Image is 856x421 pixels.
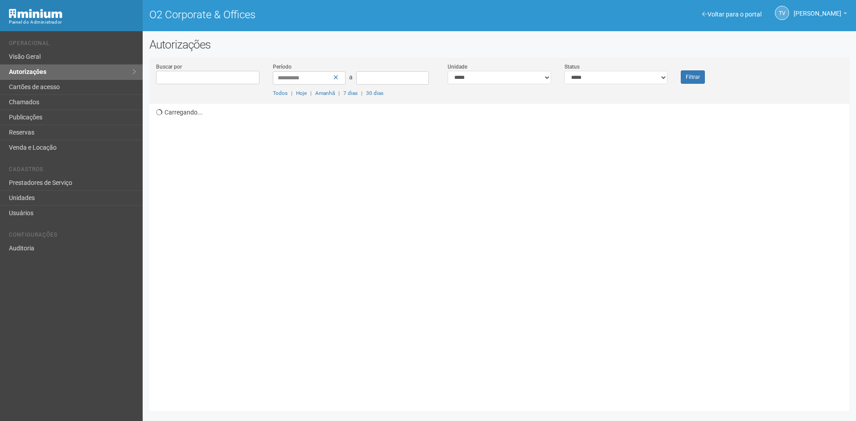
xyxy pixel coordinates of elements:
[775,6,789,20] a: TV
[9,166,136,176] li: Cadastros
[702,11,761,18] a: Voltar para o portal
[361,90,362,96] span: |
[681,70,705,84] button: Filtrar
[273,63,292,71] label: Período
[296,90,307,96] a: Hoje
[343,90,358,96] a: 7 dias
[291,90,292,96] span: |
[338,90,340,96] span: |
[156,104,849,405] div: Carregando...
[9,232,136,241] li: Configurações
[156,63,182,71] label: Buscar por
[794,11,847,18] a: [PERSON_NAME]
[9,9,62,18] img: Minium
[273,90,288,96] a: Todos
[564,63,580,71] label: Status
[366,90,383,96] a: 30 dias
[315,90,335,96] a: Amanhã
[9,40,136,49] li: Operacional
[9,18,136,26] div: Painel do Administrador
[349,74,353,81] span: a
[310,90,312,96] span: |
[149,9,493,20] h1: O2 Corporate & Offices
[149,38,849,51] h2: Autorizações
[794,1,841,17] span: Thayane Vasconcelos Torres
[448,63,467,71] label: Unidade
